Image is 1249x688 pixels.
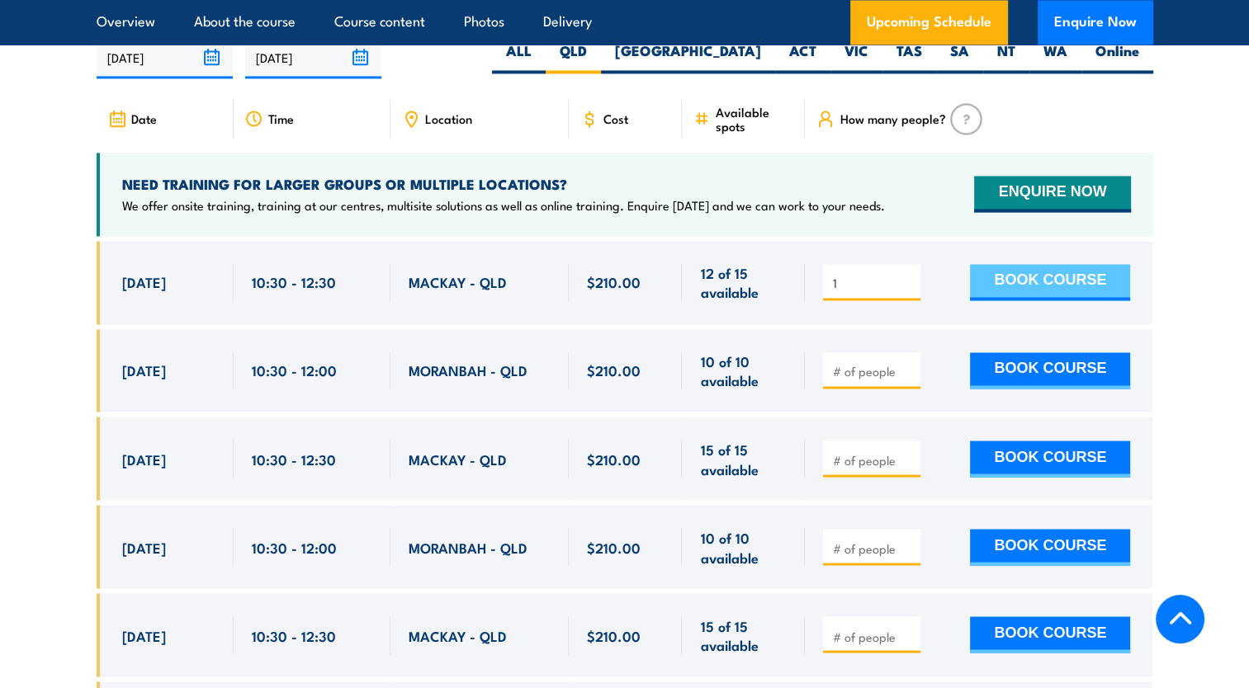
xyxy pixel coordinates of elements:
input: # of people [832,275,915,291]
span: Location [425,111,472,125]
span: 10 of 10 available [700,527,787,566]
label: ACT [775,41,830,73]
button: BOOK COURSE [970,441,1130,477]
span: 10:30 - 12:30 [252,272,336,291]
label: QLD [546,41,601,73]
button: BOOK COURSE [970,616,1130,653]
label: SA [936,41,983,73]
p: We offer onsite training, training at our centres, multisite solutions as well as online training... [122,197,885,214]
input: From date [97,36,233,78]
input: To date [245,36,381,78]
span: 15 of 15 available [700,439,787,478]
span: MACKAY - QLD [409,625,507,644]
label: WA [1029,41,1081,73]
span: [DATE] [122,537,166,556]
input: # of people [832,540,915,556]
span: [DATE] [122,449,166,468]
span: MORANBAH - QLD [409,537,528,556]
span: $210.00 [587,625,641,644]
button: ENQUIRE NOW [974,176,1130,212]
span: 12 of 15 available [700,263,787,302]
label: TAS [882,41,936,73]
span: 10:30 - 12:30 [252,625,336,644]
label: ALL [492,41,546,73]
span: MACKAY - QLD [409,449,507,468]
label: [GEOGRAPHIC_DATA] [601,41,775,73]
span: MORANBAH - QLD [409,360,528,379]
span: $210.00 [587,272,641,291]
input: # of people [832,363,915,379]
span: [DATE] [122,272,166,291]
span: 10:30 - 12:00 [252,537,337,556]
label: VIC [830,41,882,73]
button: BOOK COURSE [970,352,1130,389]
span: How many people? [840,111,945,125]
span: Time [268,111,294,125]
span: 15 of 15 available [700,615,787,654]
button: BOOK COURSE [970,264,1130,300]
span: [DATE] [122,625,166,644]
button: BOOK COURSE [970,529,1130,565]
span: [DATE] [122,360,166,379]
span: 10:30 - 12:00 [252,360,337,379]
label: NT [983,41,1029,73]
label: Online [1081,41,1153,73]
span: $210.00 [587,537,641,556]
span: Available spots [715,105,793,133]
span: Date [131,111,157,125]
h4: NEED TRAINING FOR LARGER GROUPS OR MULTIPLE LOCATIONS? [122,175,885,193]
span: $210.00 [587,449,641,468]
span: $210.00 [587,360,641,379]
span: 10:30 - 12:30 [252,449,336,468]
input: # of people [832,451,915,468]
span: MACKAY - QLD [409,272,507,291]
input: # of people [832,628,915,644]
span: 10 of 10 available [700,351,787,390]
span: Cost [603,111,628,125]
